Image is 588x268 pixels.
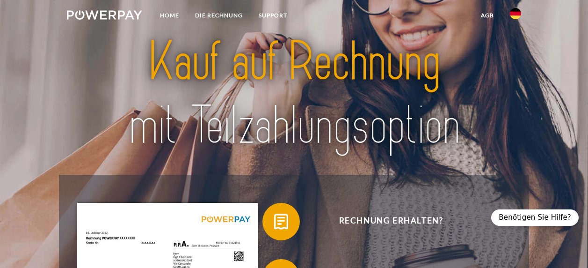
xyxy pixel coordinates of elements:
img: logo-powerpay-white.svg [67,10,142,20]
img: de [510,8,521,19]
button: Rechnung erhalten? [262,203,506,240]
a: Home [152,7,187,24]
a: SUPPORT [251,7,295,24]
img: title-powerpay_de.svg [89,27,499,161]
a: agb [473,7,502,24]
div: Benötigen Sie Hilfe? [491,209,579,226]
a: DIE RECHNUNG [187,7,251,24]
img: qb_bill.svg [269,210,293,233]
span: Rechnung erhalten? [276,203,506,240]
